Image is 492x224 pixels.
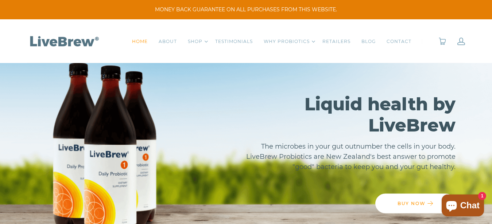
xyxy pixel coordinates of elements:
[264,38,310,45] a: WHY PROBIOTICS
[398,200,426,206] span: BUY NOW
[239,93,456,135] h2: Liquid health by LiveBrew
[361,38,376,45] a: BLOG
[132,38,148,45] a: HOME
[188,38,202,45] a: SHOP
[387,38,411,45] a: CONTACT
[11,6,481,13] span: MONEY BACK GUARANTEE ON ALL PURCHASES FROM THIS WEBSITE.
[375,193,456,213] a: BUY NOW
[439,194,486,218] inbox-online-store-chat: Shopify online store chat
[322,38,350,45] a: RETAILERS
[239,141,456,172] p: The microbes in your gut outnumber the cells in your body. LiveBrew Probiotics are New Zealand's ...
[159,38,177,45] a: ABOUT
[27,35,100,47] img: LiveBrew
[215,38,253,45] a: TESTIMONIALS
